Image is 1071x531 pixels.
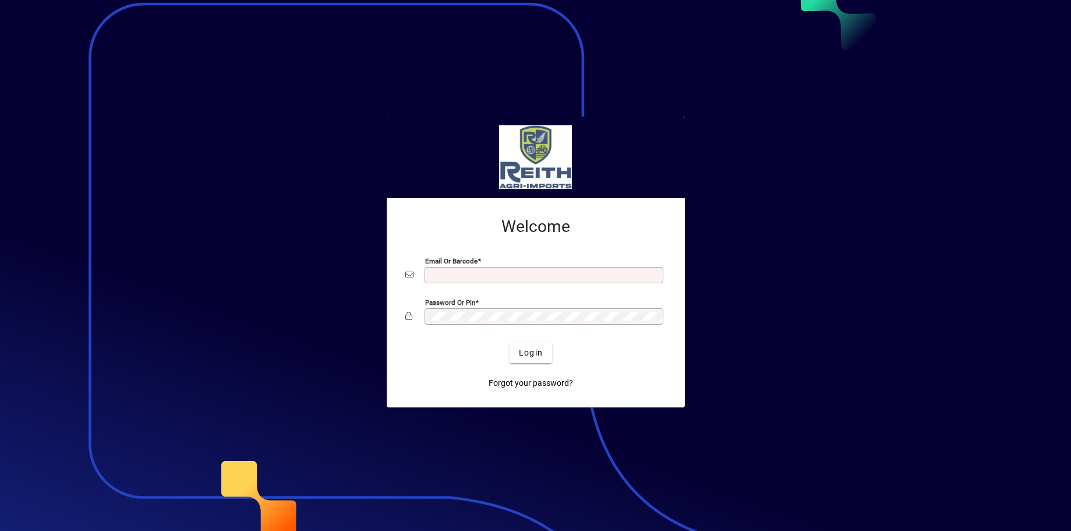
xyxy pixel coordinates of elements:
mat-label: Email or Barcode [425,257,478,265]
mat-label: Password or Pin [425,298,475,307]
h2: Welcome [405,217,666,237]
button: Login [510,342,552,363]
span: Login [519,347,543,359]
a: Forgot your password? [484,372,578,393]
span: Forgot your password? [489,377,573,389]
